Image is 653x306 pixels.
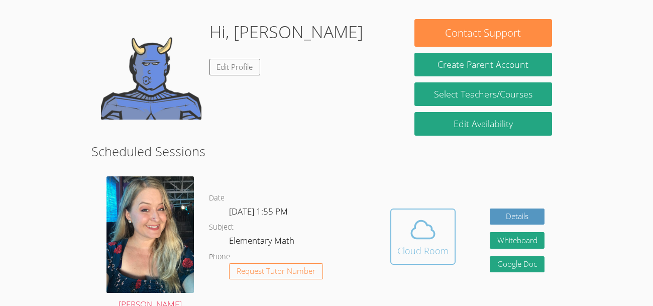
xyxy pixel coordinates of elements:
span: Request Tutor Number [237,267,315,275]
a: Google Doc [490,256,545,273]
img: default.png [101,19,201,120]
div: Cloud Room [397,244,449,258]
button: Whiteboard [490,232,545,249]
dt: Date [209,192,225,205]
span: [DATE] 1:55 PM [229,206,288,217]
img: avatar.png [106,176,194,293]
a: Details [490,209,545,225]
dt: Phone [209,251,230,263]
button: Create Parent Account [414,53,553,76]
button: Request Tutor Number [229,263,323,280]
button: Cloud Room [390,209,456,265]
button: Contact Support [414,19,553,47]
h1: Hi, [PERSON_NAME] [209,19,363,45]
h2: Scheduled Sessions [91,142,562,161]
a: Edit Profile [209,59,261,75]
a: Select Teachers/Courses [414,82,553,106]
a: Edit Availability [414,112,553,136]
dd: Elementary Math [229,234,296,251]
dt: Subject [209,221,234,234]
